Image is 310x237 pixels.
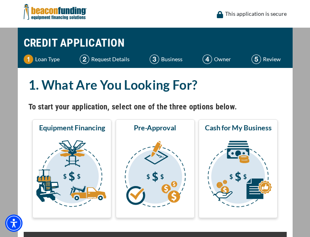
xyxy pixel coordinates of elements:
img: Step 2 [80,55,89,64]
img: Step 5 [252,55,261,64]
span: Equipment Financing [39,123,105,132]
p: Review [263,55,281,64]
h2: 1. What Are You Looking For? [28,76,282,94]
div: Accessibility Menu [5,214,23,232]
p: Request Details [91,55,130,64]
span: Pre-Approval [134,123,176,132]
img: Cash for My Business [200,135,276,214]
p: This application is secure [225,9,287,19]
button: Pre-Approval [116,119,195,218]
h4: To start your application, select one of the three options below. [28,100,282,113]
img: Pre-Approval [117,135,193,214]
img: lock icon to convery security [217,11,223,18]
button: Equipment Financing [32,119,111,218]
p: Business [161,55,182,64]
img: Equipment Financing [34,135,110,214]
p: Loan Type [35,55,60,64]
button: Cash for My Business [199,119,278,218]
h1: CREDIT APPLICATION [24,32,287,55]
img: Step 1 [24,55,33,64]
img: Step 3 [150,55,159,64]
img: Step 4 [203,55,212,64]
p: Owner [214,55,231,64]
span: Cash for My Business [205,123,272,132]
